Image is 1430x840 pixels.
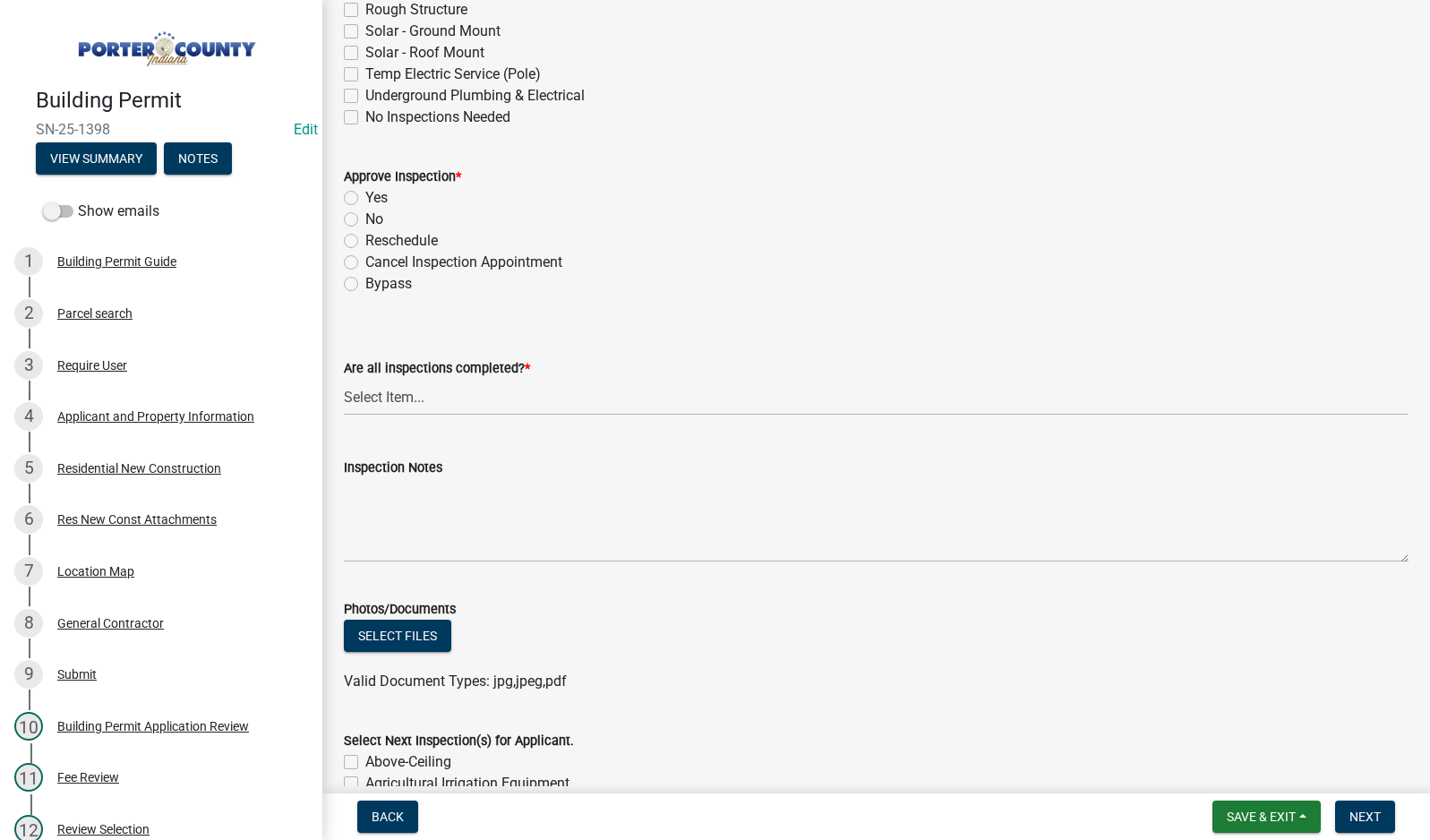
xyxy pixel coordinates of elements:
div: Parcel search [57,307,133,320]
div: Res New Const Attachments [57,513,217,526]
div: Fee Review [57,771,119,784]
label: Are all inspections completed? [344,363,530,375]
label: Select Next Inspection(s) for Applicant. [344,735,574,748]
label: Cancel Inspection Appointment [365,252,562,273]
div: Location Map [57,565,134,578]
div: 10 [14,712,43,741]
label: Inspection Notes [344,462,442,475]
span: Valid Document Types: jpg,jpeg,pdf [344,673,567,690]
label: Solar - Roof Mount [365,42,484,64]
h4: Building Permit [36,88,308,114]
img: Porter County, Indiana [36,19,294,69]
label: Photos/Documents [344,604,456,616]
label: Solar - Ground Mount [365,21,501,42]
div: Applicant and Property Information [57,410,254,423]
span: Save & Exit [1227,810,1296,824]
label: Underground Plumbing & Electrical [365,85,585,107]
div: 11 [14,763,43,792]
label: No Inspections Needed [365,107,510,128]
div: Require User [57,359,127,372]
div: 5 [14,454,43,483]
label: No [365,209,383,230]
div: Submit [57,668,97,681]
button: Back [357,801,418,833]
button: Notes [164,142,232,175]
label: Above-Ceiling [365,751,451,773]
button: Select files [344,620,451,652]
span: SN-25-1398 [36,121,287,138]
div: Residential New Construction [57,462,221,475]
div: Review Selection [57,823,150,836]
div: 3 [14,351,43,380]
div: 9 [14,660,43,689]
div: General Contractor [57,617,164,630]
div: Building Permit Application Review [57,720,249,733]
div: Building Permit Guide [57,255,176,268]
wm-modal-confirm: Summary [36,152,157,167]
span: Next [1349,810,1381,824]
div: 2 [14,299,43,328]
label: Reschedule [365,230,438,252]
button: Save & Exit [1212,801,1321,833]
label: Temp Electric Service (Pole) [365,64,541,85]
button: Next [1335,801,1395,833]
label: Approve Inspection [344,171,461,184]
div: 7 [14,557,43,586]
span: Back [372,810,404,824]
label: Show emails [43,201,159,222]
label: Yes [365,187,388,209]
div: 8 [14,609,43,638]
a: Edit [294,121,318,138]
div: 1 [14,247,43,276]
button: View Summary [36,142,157,175]
wm-modal-confirm: Notes [164,152,232,167]
label: Bypass [365,273,412,295]
label: Agricultural Irrigation Equipment [365,773,569,794]
div: 6 [14,505,43,534]
wm-modal-confirm: Edit Application Number [294,121,318,138]
div: 4 [14,402,43,431]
